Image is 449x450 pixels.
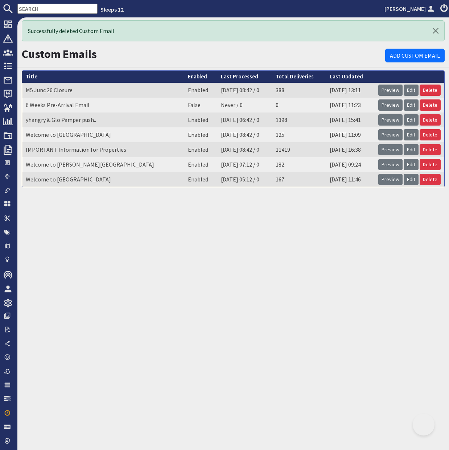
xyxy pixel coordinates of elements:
a: Custom Emails [22,47,97,61]
th: Total Deliveries [272,71,326,83]
td: [DATE] 11:46 [326,172,375,187]
a: Delete [420,114,441,126]
a: Preview [378,144,403,155]
a: Edit [404,129,419,140]
th: Last Updated [326,71,375,83]
a: Preview [378,85,403,96]
a: Preview [378,129,403,140]
td: Enabled [184,157,217,172]
a: Delete [420,159,441,170]
td: Enabled [184,127,217,142]
td: M5 Junc 26 Closure [22,83,184,98]
a: [PERSON_NAME] [384,4,436,13]
td: Enabled [184,83,217,98]
div: Successfully deleted Custom Email [22,20,445,41]
a: Preview [378,114,403,126]
a: Sleeps 12 [100,6,124,13]
td: [DATE] 06:42 / 0 [217,112,272,127]
td: Enabled [184,142,217,157]
input: SEARCH [17,4,98,14]
td: 167 [272,172,326,187]
td: 182 [272,157,326,172]
a: Delete [420,85,441,96]
td: 11419 [272,142,326,157]
a: Edit [404,114,419,126]
td: 1398 [272,112,326,127]
th: Title [22,71,184,83]
th: Last Processed [217,71,272,83]
th: Enabled [184,71,217,83]
td: False [184,98,217,112]
td: Never / 0 [217,98,272,112]
td: [DATE] 08:42 / 0 [217,127,272,142]
a: Delete [420,99,441,111]
td: [DATE] 05:12 / 0 [217,172,272,187]
td: 6 Weeks Pre-Arrival Email [22,98,184,112]
td: Enabled [184,112,217,127]
a: Preview [378,159,403,170]
td: [DATE] 15:41 [326,112,375,127]
td: [DATE] 11:23 [326,98,375,112]
a: Edit [404,144,419,155]
td: 0 [272,98,326,112]
a: Preview [378,174,403,185]
td: [DATE] 09:24 [326,157,375,172]
td: IMPORTANT Information for Properties [22,142,184,157]
a: Edit [404,85,419,96]
td: [DATE] 08:42 / 0 [217,83,272,98]
td: [DATE] 13:11 [326,83,375,98]
a: Delete [420,129,441,140]
td: Welcome to [PERSON_NAME][GEOGRAPHIC_DATA] [22,157,184,172]
td: 125 [272,127,326,142]
td: [DATE] 08:42 / 0 [217,142,272,157]
a: Edit [404,99,419,111]
a: Delete [420,144,441,155]
a: Edit [404,159,419,170]
td: yhangry & Glo Pamper push.. [22,112,184,127]
td: [DATE] 07:12 / 0 [217,157,272,172]
td: [DATE] 11:09 [326,127,375,142]
iframe: Toggle Customer Support [413,414,434,435]
td: Welcome to [GEOGRAPHIC_DATA] [22,172,184,187]
a: Preview [378,99,403,111]
td: Welcome to [GEOGRAPHIC_DATA] [22,127,184,142]
td: [DATE] 16:38 [326,142,375,157]
a: Edit [404,174,419,185]
a: Add Custom Email [385,49,445,62]
a: Delete [420,174,441,185]
td: 388 [272,83,326,98]
td: Enabled [184,172,217,187]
